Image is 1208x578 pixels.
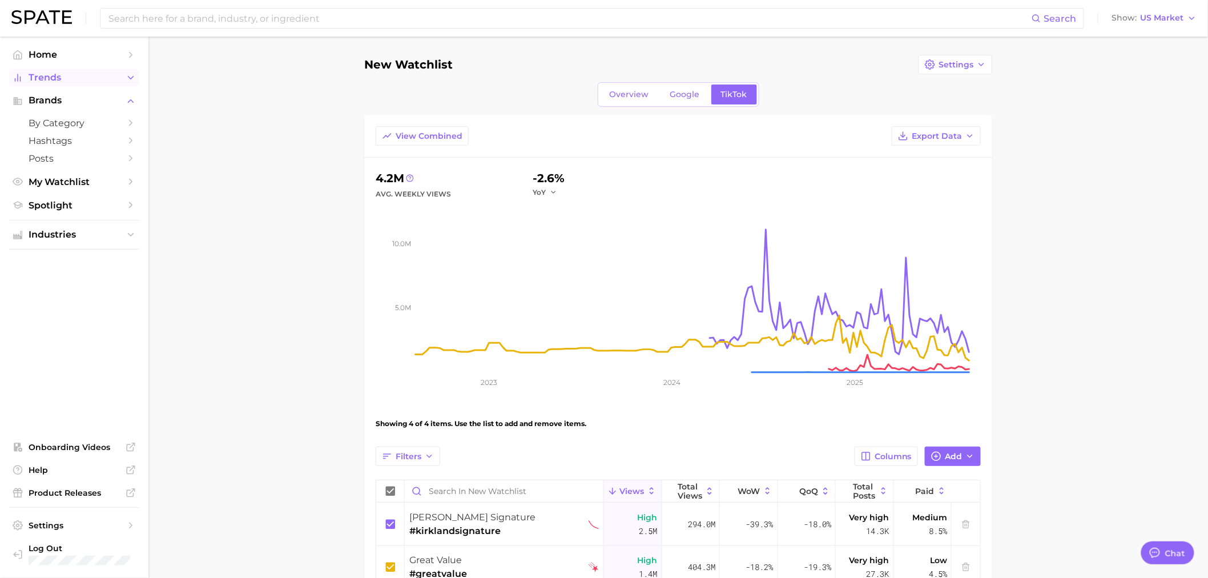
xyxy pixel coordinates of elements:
[804,517,831,531] span: -18.0%
[376,169,451,187] div: 4.2m
[778,480,836,503] button: QoQ
[481,378,497,387] tspan: 2023
[29,176,120,187] span: My Watchlist
[720,480,778,503] button: WoW
[107,9,1032,28] input: Search here for a brand, industry, or ingredient
[396,452,421,461] span: Filters
[396,131,462,141] span: View Combined
[29,488,120,498] span: Product Releases
[9,484,139,501] a: Product Releases
[533,187,558,197] button: YoY
[746,560,774,574] span: -18.2%
[9,226,139,243] button: Industries
[395,303,411,312] tspan: 5.0m
[604,480,662,503] button: Views
[376,126,469,146] button: View Combined
[721,90,747,99] span: TikTok
[376,447,440,466] button: Filters
[533,169,565,187] div: -2.6%
[9,517,139,534] a: Settings
[392,239,411,248] tspan: 10.0m
[9,439,139,456] a: Onboarding Videos
[853,482,876,500] span: Total Posts
[945,452,962,461] span: Add
[376,408,981,440] div: Showing 4 of 4 items. Use the list to add and remove items.
[929,524,947,538] span: 8.5%
[1112,15,1137,21] span: Show
[925,447,981,466] button: Add
[29,520,120,531] span: Settings
[1109,11,1199,26] button: ShowUS Market
[912,511,947,524] span: Medium
[364,58,453,71] h1: New Watchlist
[9,196,139,214] a: Spotlight
[847,378,864,387] tspan: 2025
[939,60,973,70] span: Settings
[9,46,139,63] a: Home
[836,480,893,503] button: Total Posts
[29,135,120,146] span: Hashtags
[409,512,535,523] span: [PERSON_NAME] signature
[1141,15,1184,21] span: US Market
[916,487,935,496] span: Paid
[1044,13,1077,24] span: Search
[639,524,658,538] span: 2.5m
[29,73,120,83] span: Trends
[662,480,720,503] button: Total Views
[9,540,139,569] a: Log out. Currently logged in with e-mail trisha.hanold@schreiberfoods.com.
[875,452,912,461] span: Columns
[533,187,546,197] span: YoY
[29,543,168,553] span: Log Out
[29,95,120,106] span: Brands
[661,85,710,105] a: Google
[849,553,889,567] span: Very high
[919,55,992,74] button: Settings
[9,173,139,191] a: My Watchlist
[855,447,918,466] button: Columns
[804,560,831,574] span: -19.3%
[663,378,680,387] tspan: 2024
[711,85,757,105] a: TikTok
[9,461,139,479] a: Help
[799,487,818,496] span: QoQ
[589,519,599,529] img: tiktok sustained decliner
[638,511,658,524] span: High
[867,524,889,538] span: 14.3k
[9,114,139,132] a: by Category
[589,562,599,572] img: tiktok falling star
[409,555,462,565] span: great value
[29,465,120,475] span: Help
[9,132,139,150] a: Hashtags
[9,150,139,167] a: Posts
[930,553,947,567] span: Low
[746,517,774,531] span: -39.3%
[405,480,603,502] input: Search in New Watchlist
[912,131,962,141] span: Export Data
[849,511,889,524] span: Very high
[610,90,649,99] span: Overview
[29,49,120,60] span: Home
[29,200,120,211] span: Spotlight
[688,560,715,574] span: 404.3m
[9,92,139,109] button: Brands
[376,187,451,201] div: Avg. Weekly Views
[11,10,72,24] img: SPATE
[600,85,659,105] a: Overview
[738,487,760,496] span: WoW
[29,230,120,240] span: Industries
[892,126,981,146] button: Export Data
[29,153,120,164] span: Posts
[678,482,702,500] span: Total Views
[620,487,645,496] span: Views
[688,517,715,531] span: 294.0m
[29,118,120,129] span: by Category
[638,553,658,567] span: High
[29,442,120,452] span: Onboarding Videos
[9,69,139,86] button: Trends
[670,90,700,99] span: Google
[409,524,535,538] span: #kirklandsignature
[376,503,980,546] button: [PERSON_NAME] signature#kirklandsignaturetiktok sustained declinerHigh2.5m294.0m-39.3%-18.0%Very ...
[894,480,952,503] button: Paid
